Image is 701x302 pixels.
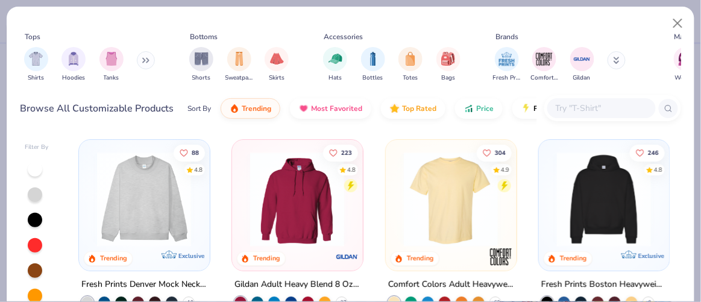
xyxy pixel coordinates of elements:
span: Top Rated [402,104,436,113]
button: filter button [570,47,594,83]
div: filter for Bottles [361,47,385,83]
img: Totes Image [404,52,417,66]
input: Try "T-Shirt" [555,101,647,115]
span: Bottles [363,74,383,83]
img: trending.gif [230,104,239,113]
div: filter for Sweatpants [225,47,253,83]
div: filter for Gildan [570,47,594,83]
div: filter for Tanks [99,47,124,83]
button: filter button [225,47,253,83]
div: filter for Shorts [189,47,213,83]
img: Shorts Image [195,52,209,66]
img: flash.gif [521,104,531,113]
span: Price [476,104,494,113]
button: filter button [398,47,423,83]
img: most_fav.gif [299,104,309,113]
span: Trending [242,104,271,113]
div: Brands [495,31,518,42]
button: filter button [24,47,48,83]
span: Shorts [192,74,211,83]
div: Bottoms [190,31,218,42]
span: Fresh Prints Flash [533,104,596,113]
span: Totes [403,74,418,83]
button: Fresh Prints Flash [512,98,652,119]
img: Bottles Image [366,52,380,66]
img: Fresh Prints Image [498,50,516,68]
button: filter button [530,47,558,83]
img: Bags Image [441,52,454,66]
span: Tanks [104,74,119,83]
img: Gildan Image [573,50,591,68]
div: Sort By [187,103,211,114]
span: Fresh Prints [493,74,521,83]
img: Hats Image [328,52,342,66]
button: filter button [493,47,521,83]
button: filter button [189,47,213,83]
span: Most Favorited [311,104,362,113]
div: Tops [25,31,40,42]
img: Sweatpants Image [233,52,246,66]
div: Accessories [324,31,363,42]
div: filter for Shirts [24,47,48,83]
span: Women [675,74,697,83]
img: Hoodies Image [67,52,80,66]
button: filter button [323,47,347,83]
span: Gildan [573,74,591,83]
img: Tanks Image [105,52,118,66]
span: Skirts [269,74,284,83]
span: Hats [328,74,342,83]
div: filter for Hats [323,47,347,83]
div: filter for Skirts [265,47,289,83]
img: TopRated.gif [390,104,400,113]
button: filter button [361,47,385,83]
button: filter button [674,47,698,83]
button: Close [667,12,690,35]
button: filter button [99,47,124,83]
button: Price [455,98,503,119]
button: Most Favorited [290,98,371,119]
span: Comfort Colors [530,74,558,83]
div: filter for Women [674,47,698,83]
img: Comfort Colors Image [535,50,553,68]
img: Skirts Image [270,52,284,66]
div: filter for Comfort Colors [530,47,558,83]
button: filter button [436,47,461,83]
span: Hoodies [62,74,85,83]
button: Trending [221,98,280,119]
img: Shirts Image [29,52,43,66]
div: Filter By [25,143,49,152]
div: Browse All Customizable Products [20,101,174,116]
span: Bags [441,74,455,83]
img: Women Image [679,52,693,66]
div: filter for Totes [398,47,423,83]
div: filter for Bags [436,47,461,83]
span: Shirts [28,74,44,83]
div: filter for Hoodies [61,47,86,83]
div: filter for Fresh Prints [493,47,521,83]
button: filter button [265,47,289,83]
button: filter button [61,47,86,83]
span: Sweatpants [225,74,253,83]
button: Top Rated [381,98,445,119]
